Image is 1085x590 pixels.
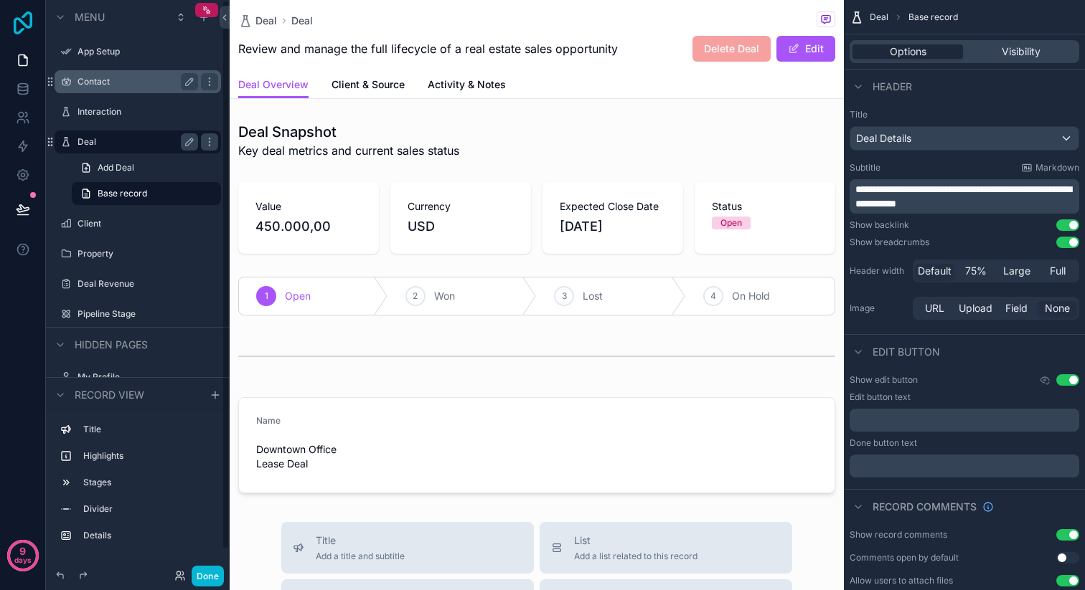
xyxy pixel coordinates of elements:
[75,10,105,24] span: Menu
[316,533,405,548] span: Title
[238,40,618,57] span: Review and manage the full lifecycle of a real estate sales opportunity
[856,131,911,146] span: Deal Details
[19,544,26,558] p: 9
[873,500,977,514] span: Record comments
[77,46,218,57] label: App Setup
[850,409,1079,432] div: scrollable content
[873,345,940,359] span: Edit button
[1035,162,1079,173] span: Markdown
[1003,264,1030,278] span: Large
[908,11,958,23] span: Base record
[83,503,215,515] label: Divider
[1002,44,1041,59] span: Visibility
[959,301,992,315] span: Upload
[918,264,952,278] span: Default
[77,371,218,383] label: My Profile
[850,455,1079,477] div: scrollable content
[281,522,534,574] button: TitleAdd a title and subtitle
[77,248,218,260] label: Property
[925,301,944,315] span: URL
[332,72,405,100] a: Client & Source
[1050,264,1066,278] span: Full
[850,219,909,231] div: Show backlink
[1005,301,1028,315] span: Field
[574,551,697,562] span: Add a list related to this record
[850,529,947,541] div: Show record comments
[291,14,313,28] a: Deal
[72,156,221,179] a: Add Deal
[850,303,907,314] label: Image
[83,477,215,488] label: Stages
[1045,301,1070,315] span: None
[77,136,192,148] label: Deal
[870,11,888,23] span: Deal
[77,308,218,320] label: Pipeline Stage
[850,374,918,386] label: Show edit button
[1021,162,1079,173] a: Markdown
[98,162,134,173] span: Add Deal
[98,188,147,199] span: Base record
[873,80,912,94] span: Header
[192,566,224,586] button: Done
[77,218,218,229] label: Client
[776,36,835,62] button: Edit
[77,106,218,118] label: Interaction
[316,551,405,562] span: Add a title and subtitle
[965,264,987,278] span: 75%
[428,72,506,100] a: Activity & Notes
[238,72,309,99] a: Deal Overview
[238,77,309,92] span: Deal Overview
[850,437,917,449] label: Done button text
[850,552,959,563] div: Comments open by default
[428,77,506,92] span: Activity & Notes
[238,14,277,28] a: Deal
[83,450,215,462] label: Highlights
[14,550,32,570] p: days
[77,76,192,87] label: Contact
[850,179,1079,214] div: scrollable content
[46,411,230,561] div: scrollable content
[850,391,911,403] label: Edit button text
[332,77,405,92] span: Client & Source
[850,126,1079,151] button: Deal Details
[850,265,907,277] label: Header width
[83,530,215,541] label: Details
[850,162,880,173] label: Subtitle
[75,388,144,402] span: Record view
[77,278,218,290] label: Deal Revenue
[540,522,792,574] button: ListAdd a list related to this record
[574,533,697,548] span: List
[850,109,1079,120] label: Title
[890,44,926,59] span: Options
[72,182,221,205] a: Base record
[83,424,215,435] label: Title
[255,14,277,28] span: Deal
[75,338,148,352] span: Hidden pages
[850,237,929,248] div: Show breadcrumbs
